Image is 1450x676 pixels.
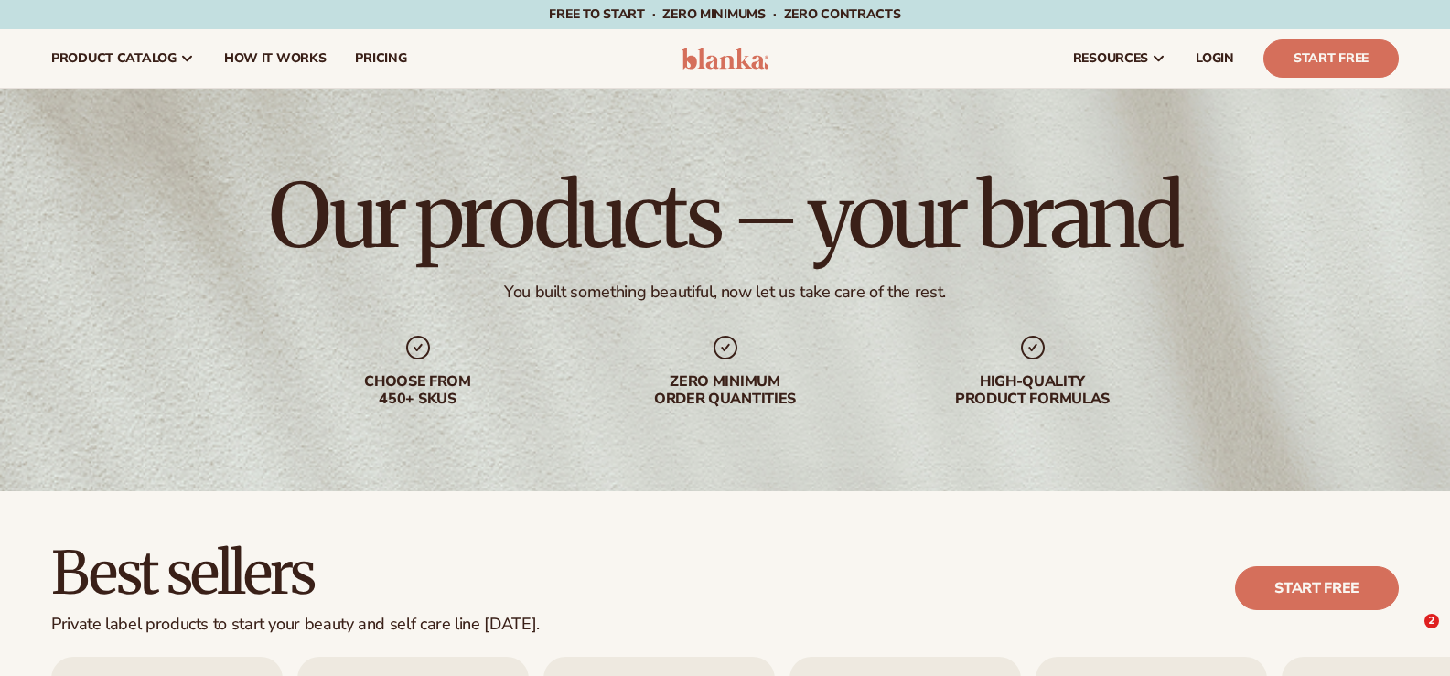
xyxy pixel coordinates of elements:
h2: Best sellers [51,542,540,604]
h1: Our products – your brand [269,172,1180,260]
span: LOGIN [1196,51,1234,66]
div: You built something beautiful, now let us take care of the rest. [504,282,946,303]
span: Free to start · ZERO minimums · ZERO contracts [549,5,900,23]
span: 2 [1424,614,1439,628]
span: resources [1073,51,1148,66]
a: pricing [340,29,421,88]
a: Start free [1235,566,1399,610]
span: pricing [355,51,406,66]
div: Private label products to start your beauty and self care line [DATE]. [51,615,540,635]
a: LOGIN [1181,29,1249,88]
span: How It Works [224,51,327,66]
div: Choose from 450+ Skus [301,373,535,408]
div: Zero minimum order quantities [608,373,843,408]
iframe: Intercom live chat [1387,614,1431,658]
img: logo [682,48,768,70]
a: product catalog [37,29,209,88]
div: High-quality product formulas [916,373,1150,408]
span: product catalog [51,51,177,66]
a: resources [1058,29,1181,88]
a: How It Works [209,29,341,88]
a: Start Free [1263,39,1399,78]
